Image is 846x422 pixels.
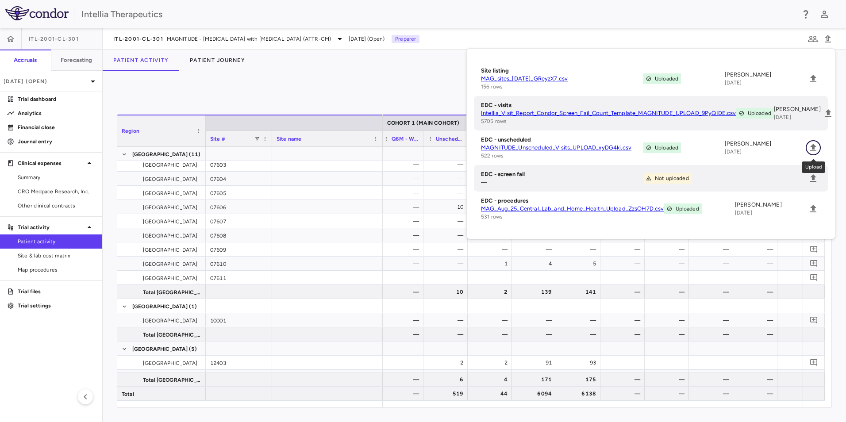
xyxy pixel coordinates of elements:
[481,214,503,220] span: 531 rows
[697,242,729,257] div: —
[14,56,37,64] h6: Accruals
[206,228,272,242] div: 07608
[18,95,95,103] p: Trial dashboard
[653,313,684,327] div: —
[387,120,459,126] span: COHORT 1 (MAIN COHORT)
[653,285,684,299] div: —
[725,71,806,79] p: [PERSON_NAME]
[481,118,507,124] span: 5705 rows
[476,242,508,257] div: —
[808,314,820,326] button: Add comment
[608,356,640,370] div: —
[103,50,179,71] button: Patient Activity
[29,35,79,42] span: ITL-2001-CL-301
[18,138,95,146] p: Journal entry
[387,200,419,214] div: —
[741,313,773,327] div: —
[481,109,736,117] a: Intellia_Visit_Report_Condor_Screen_Fail_Count_Template_MAGNITUDE_UPLOAD_9PyQIDE.csv
[189,147,201,161] span: (11)
[18,173,95,181] span: Summary
[143,229,198,243] span: [GEOGRAPHIC_DATA]
[810,245,818,253] svg: Add comment
[564,387,596,401] div: 6138
[481,101,736,109] h6: EDC - visits
[143,356,198,370] span: [GEOGRAPHIC_DATA]
[653,372,684,387] div: —
[392,136,419,142] span: Q6M - W78,Q6M - W104,Q6M - W130,Q6M - W156,Q6M - W182,Q6M - W208,Q6M - W234,Q6M - W260,Pre-TTR Tx...
[808,257,820,269] button: Add comment
[476,372,508,387] div: 4
[476,387,508,401] div: 44
[476,356,508,370] div: 2
[143,200,198,215] span: [GEOGRAPHIC_DATA]
[808,357,820,368] button: Add comment
[520,372,552,387] div: 171
[725,140,806,148] p: [PERSON_NAME]
[564,327,596,341] div: —
[655,144,678,152] span: Uploaded
[481,67,643,75] h6: Site listing
[741,271,773,285] div: —
[431,372,463,387] div: 6
[806,201,821,216] span: Upload
[655,75,678,83] span: Uploaded
[431,285,463,299] div: 10
[189,299,197,314] span: (1)
[143,271,198,285] span: [GEOGRAPHIC_DATA]
[387,372,419,387] div: —
[143,314,198,328] span: [GEOGRAPHIC_DATA]
[741,356,773,370] div: —
[520,271,552,285] div: —
[564,313,596,327] div: —
[431,387,463,401] div: 519
[785,372,817,387] div: —
[810,316,818,324] svg: Add comment
[431,271,463,285] div: —
[741,242,773,257] div: —
[143,186,198,200] span: [GEOGRAPHIC_DATA]
[785,327,817,341] div: —
[520,387,552,401] div: 6094
[564,372,596,387] div: 175
[741,257,773,271] div: —
[697,372,729,387] div: —
[431,356,463,370] div: 2
[167,35,331,43] span: MAGNITUDE - [MEDICAL_DATA] with [MEDICAL_DATA] (ATTR-CM)
[808,272,820,284] button: Add comment
[741,285,773,299] div: —
[564,285,596,299] div: 141
[653,271,684,285] div: —
[476,285,508,299] div: 2
[481,136,643,144] h6: EDC - unscheduled
[387,356,419,370] div: —
[481,179,487,185] span: —
[387,186,419,200] div: —
[774,105,821,113] p: [PERSON_NAME]
[4,77,88,85] p: [DATE] (Open)
[431,214,463,228] div: —
[387,327,419,341] div: —
[431,200,463,214] div: 10
[481,197,664,205] h6: EDC - procedures
[189,342,197,356] span: (5)
[392,35,419,43] p: Preparer
[785,387,817,401] div: —
[18,159,84,167] p: Clinical expenses
[810,358,818,367] svg: Add comment
[808,371,820,383] button: Add comment
[18,188,95,196] span: CRO Medpace Research, Inc.
[132,342,188,356] span: [GEOGRAPHIC_DATA]
[210,136,225,142] span: Site #
[655,174,689,182] span: Not uploaded
[476,257,508,271] div: 1
[741,387,773,401] div: —
[810,259,818,268] svg: Add comment
[608,285,640,299] div: —
[774,114,791,120] span: [DATE]
[785,313,817,327] div: —
[741,372,773,387] div: —
[18,288,95,295] p: Trial files
[653,356,684,370] div: —
[18,223,84,231] p: Trial activity
[806,71,821,86] span: Upload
